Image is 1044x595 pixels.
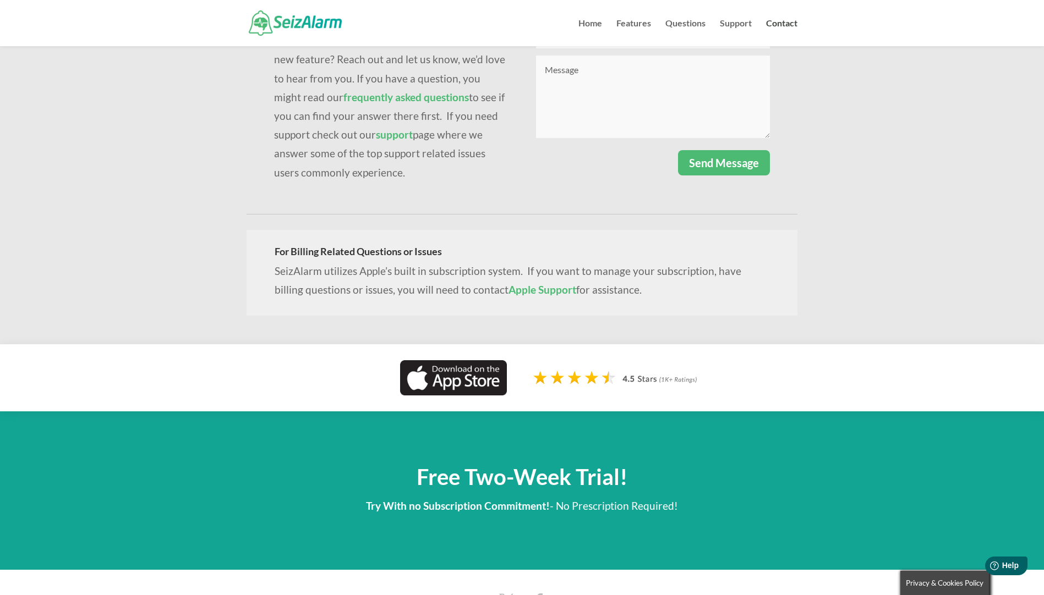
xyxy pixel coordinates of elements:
[906,579,983,587] span: Privacy & Cookies Policy
[533,370,704,389] img: app-store-rating-stars
[343,91,469,103] a: frequently asked questions
[678,150,770,175] button: Send Message
[274,13,509,182] p: Have a question, need help, find a bug that needs to be squashed or maybe you have an idea for a ...
[720,19,752,46] a: Support
[417,464,627,490] span: Free Two-Week Trial!
[400,360,507,395] img: Download on App Store
[766,19,797,46] a: Contact
[616,19,651,46] a: Features
[275,246,769,262] h4: For Billing Related Questions or Issues
[247,497,797,515] p: - No Prescription Required!
[400,385,507,398] a: Download seizure detection app on the App Store
[665,19,706,46] a: Questions
[946,552,1032,583] iframe: Help widget launcher
[249,10,342,35] img: SeizAlarm
[509,283,576,296] a: Apple Support
[376,128,413,141] a: support
[578,19,602,46] a: Home
[275,262,769,299] p: SeizAlarm utilizes Apple’s built in subscription system. If you want to manage your subscription,...
[366,499,550,512] strong: Try With no Subscription Commitment!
